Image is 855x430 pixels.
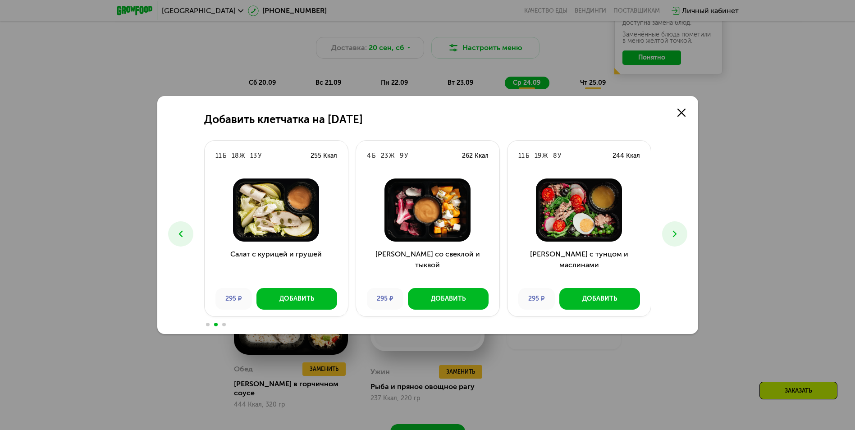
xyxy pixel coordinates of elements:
[515,178,644,242] img: Салат с тунцом и маслинами
[204,113,363,126] h2: Добавить клетчатка на [DATE]
[400,151,403,160] div: 9
[258,151,261,160] div: У
[212,178,341,242] img: Салат с курицей и грушей
[215,288,252,310] div: 295 ₽
[356,249,499,281] h3: [PERSON_NAME] со свеклой и тыквой
[542,151,548,160] div: Ж
[613,151,640,160] div: 244 Ккал
[205,249,348,281] h3: Салат с курицей и грушей
[367,288,403,310] div: 295 ₽
[559,288,640,310] button: Добавить
[535,151,541,160] div: 19
[582,294,617,303] div: Добавить
[431,294,466,303] div: Добавить
[215,151,222,160] div: 11
[389,151,394,160] div: Ж
[256,288,337,310] button: Добавить
[232,151,238,160] div: 18
[372,151,375,160] div: Б
[518,151,525,160] div: 11
[508,249,651,281] h3: [PERSON_NAME] с тунцом и маслинами
[363,178,492,242] img: Салат со свеклой и тыквой
[558,151,561,160] div: У
[223,151,226,160] div: Б
[250,151,257,160] div: 13
[279,294,314,303] div: Добавить
[381,151,388,160] div: 23
[367,151,371,160] div: 4
[404,151,408,160] div: У
[518,288,555,310] div: 295 ₽
[311,151,337,160] div: 255 Ккал
[462,151,489,160] div: 262 Ккал
[553,151,557,160] div: 8
[408,288,489,310] button: Добавить
[239,151,245,160] div: Ж
[526,151,529,160] div: Б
